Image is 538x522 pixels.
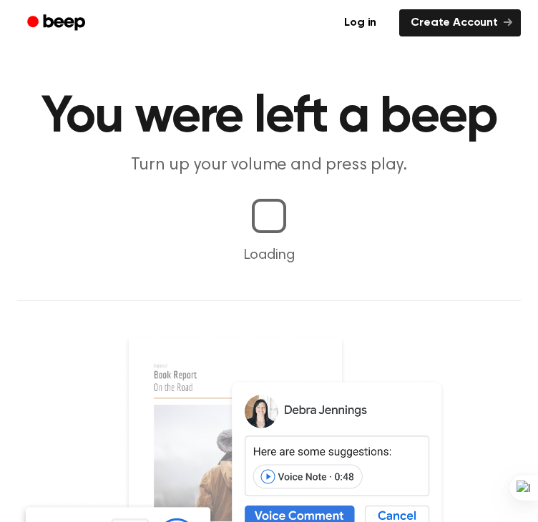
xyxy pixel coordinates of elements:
a: Beep [17,9,98,37]
a: Log in [330,6,391,39]
h1: You were left a beep [17,92,521,143]
p: Loading [17,245,521,266]
p: Turn up your volume and press play. [17,154,521,176]
a: Create Account [399,9,521,36]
